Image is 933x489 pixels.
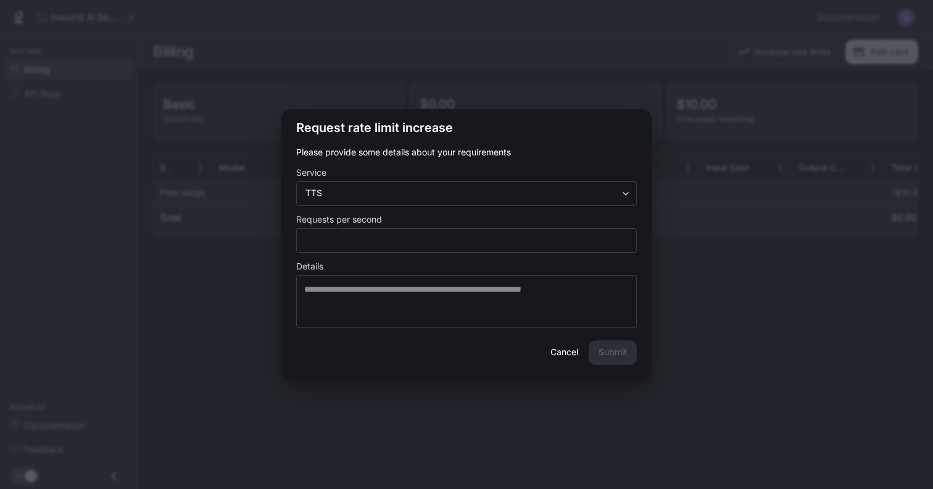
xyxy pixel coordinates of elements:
button: Cancel [544,340,584,365]
p: Please provide some details about your requirements [296,146,637,158]
h2: Request rate limit increase [281,109,652,146]
div: TTS [297,187,636,199]
p: Details [296,262,323,271]
p: Service [296,168,326,177]
p: Requests per second [296,215,382,224]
